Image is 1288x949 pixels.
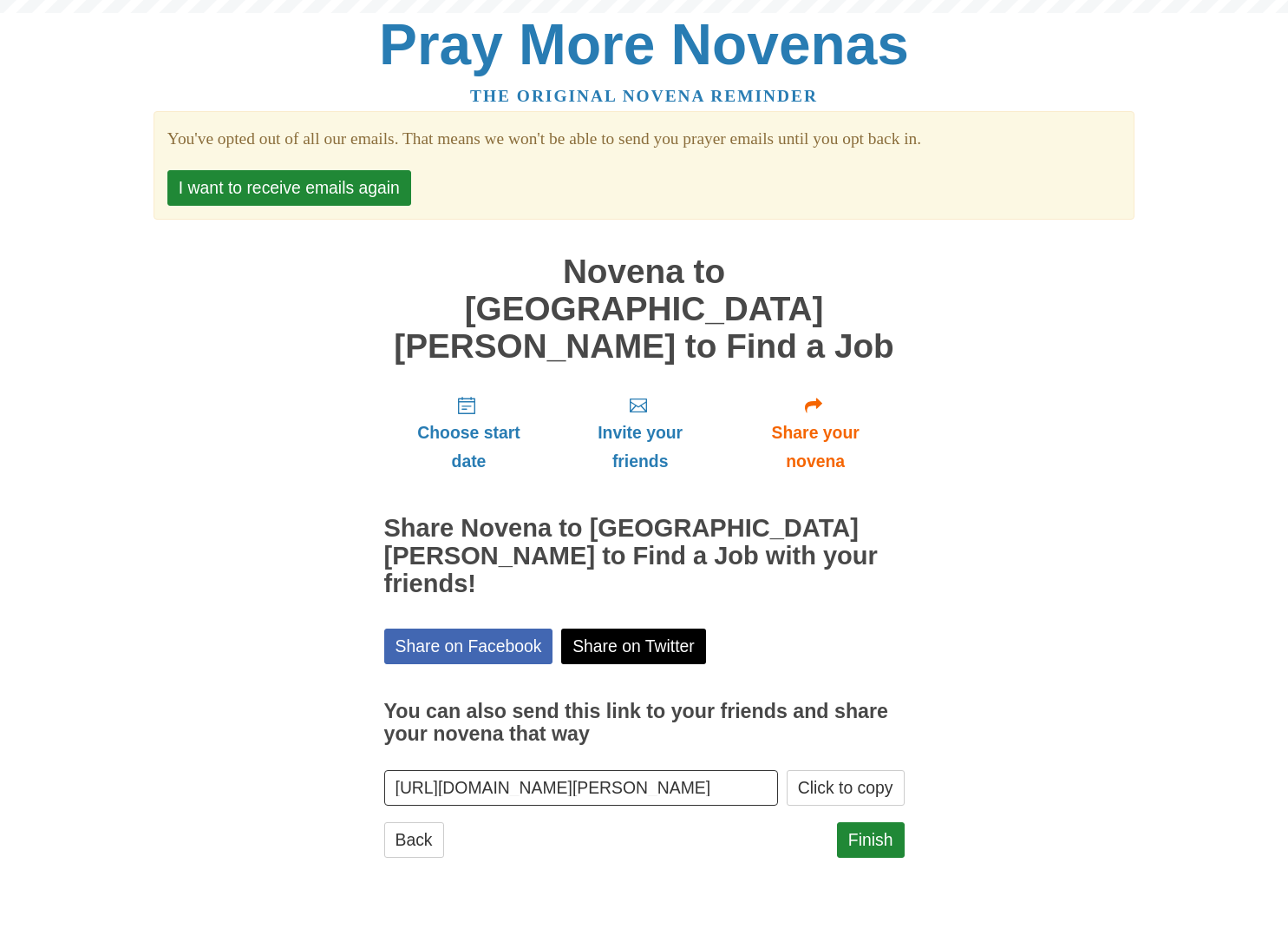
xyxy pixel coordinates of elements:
[384,515,905,598] h2: Share Novena to [GEOGRAPHIC_DATA][PERSON_NAME] to Find a Job with your friends!
[727,382,905,485] a: Share your novena
[787,770,905,806] button: Click to copy
[384,382,554,485] a: Choose start date
[167,170,411,206] button: I want to receive emails again
[553,382,726,485] a: Invite your friends
[470,87,818,105] a: The original novena reminder
[384,701,905,745] h3: You can also send this link to your friends and share your novena that way
[384,254,905,365] h1: Novena to [GEOGRAPHIC_DATA][PERSON_NAME] to Find a Job
[561,629,706,664] a: Share on Twitter
[384,629,553,664] a: Share on Facebook
[571,418,709,476] span: Invite your friends
[744,418,887,476] span: Share your novena
[167,125,1121,154] section: You've opted out of all our emails. That means we won't be able to send you prayer emails until y...
[379,12,909,76] a: Pray More Novenas
[402,418,537,476] span: Choose start date
[837,822,905,858] a: Finish
[384,822,444,858] a: Back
